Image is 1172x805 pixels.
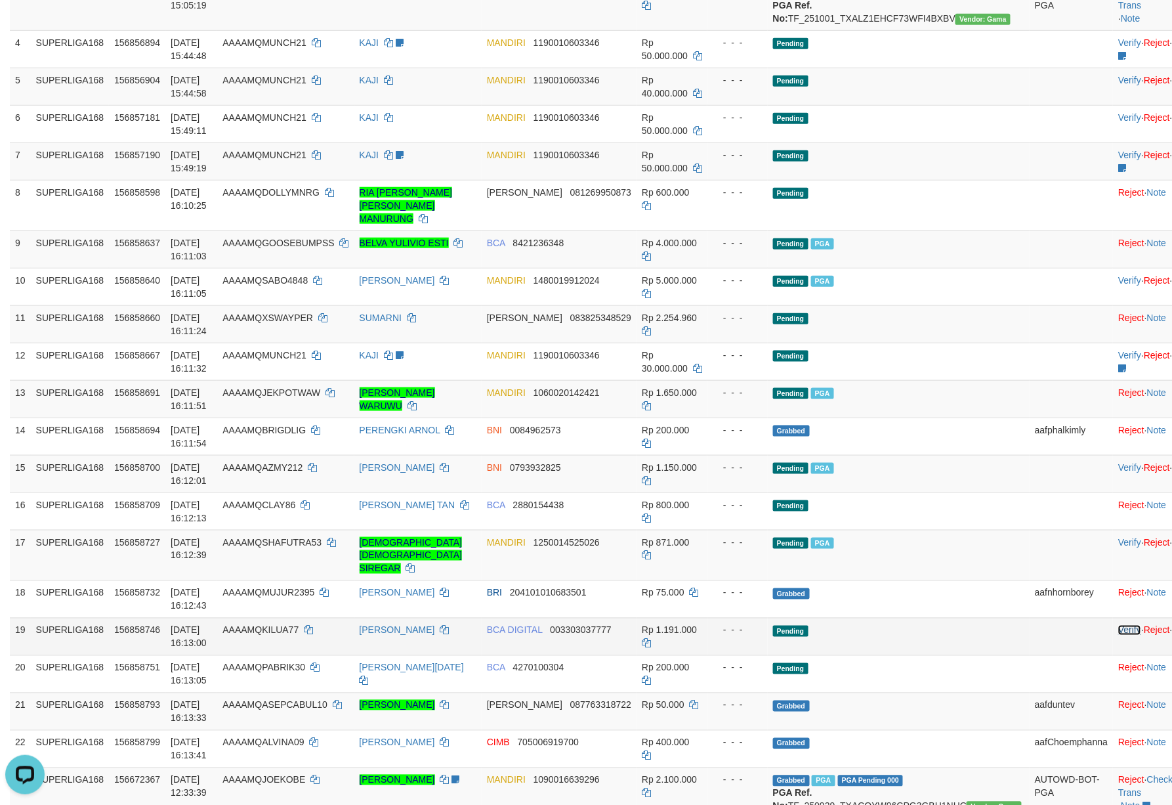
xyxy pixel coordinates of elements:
span: Copy 1060020142421 to clipboard [534,387,600,398]
span: Rp 400.000 [642,737,689,748]
td: 13 [10,380,31,418]
a: Note [1147,588,1167,598]
a: [PERSON_NAME] [360,625,435,636]
span: Rp 30.000.000 [642,350,688,374]
span: BNI [487,425,502,435]
span: AAAAMQKILUA77 [222,625,299,636]
td: SUPERLIGA168 [31,305,110,343]
span: Copy 4270100304 to clipboard [513,663,564,673]
span: MANDIRI [487,112,526,123]
a: [PERSON_NAME][DATE] [360,663,464,673]
span: AAAAMQJOEKOBE [222,775,305,785]
span: MANDIRI [487,37,526,48]
td: 14 [10,418,31,455]
span: Rp 50.000.000 [642,150,688,173]
td: SUPERLIGA168 [31,180,110,230]
a: Reject [1144,75,1170,85]
span: Copy 087763318722 to clipboard [570,700,631,710]
span: AAAAMQMUJUR2395 [222,588,314,598]
span: MANDIRI [487,75,526,85]
a: Note [1147,700,1167,710]
td: 21 [10,693,31,730]
span: Pending [773,388,808,399]
span: MANDIRI [487,387,526,398]
span: [DATE] 16:13:33 [171,700,207,724]
a: PERENGKI ARNOL [360,425,440,435]
span: Rp 1.150.000 [642,462,697,473]
span: Pending [773,663,808,674]
span: 156858727 [114,537,160,548]
a: Reject [1144,462,1170,473]
td: SUPERLIGA168 [31,230,110,268]
span: [DATE] 16:13:41 [171,737,207,761]
span: AAAAMQMUNCH21 [222,112,306,123]
a: Reject [1118,500,1144,510]
span: Copy 1190010603346 to clipboard [534,350,600,360]
span: [DATE] 16:12:13 [171,500,207,523]
span: [DATE] 16:10:25 [171,187,207,211]
div: - - - [713,236,763,250]
span: 156858700 [114,462,160,473]
a: Note [1147,425,1167,435]
td: 20 [10,655,31,693]
td: SUPERLIGA168 [31,380,110,418]
span: AAAAMQSHAFUTRA53 [222,537,322,548]
span: Pending [773,276,808,287]
span: Pending [773,463,808,474]
span: AAAAMQBRIGDLIG [222,425,306,435]
span: [DATE] 16:11:03 [171,238,207,261]
span: AAAAMQDOLLYMNRG [222,187,320,198]
div: - - - [713,274,763,287]
td: SUPERLIGA168 [31,418,110,455]
span: AAAAMQSABO4848 [222,275,308,286]
span: Pending [773,113,808,124]
div: - - - [713,736,763,749]
a: Reject [1144,350,1170,360]
a: [PERSON_NAME] TAN [360,500,455,510]
td: aafduntev [1030,693,1113,730]
span: Grabbed [773,738,810,749]
span: Pending [773,538,808,549]
span: Rp 50.000 [642,700,684,710]
div: - - - [713,699,763,712]
a: Verify [1118,112,1141,123]
a: [PERSON_NAME] [360,588,435,598]
a: [DEMOGRAPHIC_DATA] [DEMOGRAPHIC_DATA] SIREGAR [360,537,463,574]
span: Rp 50.000.000 [642,37,688,61]
span: BRI [487,588,502,598]
span: [DATE] 16:13:00 [171,625,207,649]
span: 156858637 [114,238,160,248]
a: KAJI [360,350,379,360]
td: 10 [10,268,31,305]
a: Reject [1144,275,1170,286]
span: Rp 600.000 [642,187,689,198]
a: KAJI [360,112,379,123]
td: SUPERLIGA168 [31,30,110,68]
span: 156858709 [114,500,160,510]
td: 11 [10,305,31,343]
span: Copy 1190010603346 to clipboard [534,75,600,85]
a: [PERSON_NAME] [360,737,435,748]
a: Reject [1144,112,1170,123]
span: Copy 1480019912024 to clipboard [534,275,600,286]
div: - - - [713,624,763,637]
a: [PERSON_NAME] [360,462,435,473]
a: [PERSON_NAME] [360,275,435,286]
a: Verify [1118,537,1141,548]
a: Note [1147,737,1167,748]
a: Verify [1118,275,1141,286]
td: 19 [10,618,31,655]
span: Marked by aafsengchandara [812,775,835,787]
td: 9 [10,230,31,268]
span: Pending [773,38,808,49]
span: Rp 871.000 [642,537,689,548]
a: Reject [1118,425,1144,435]
span: Pending [773,626,808,637]
td: SUPERLIGA168 [31,142,110,180]
span: Rp 5.000.000 [642,275,697,286]
span: 156858598 [114,187,160,198]
a: KAJI [360,37,379,48]
div: - - - [713,148,763,162]
a: Verify [1118,350,1141,360]
span: Copy 705006919700 to clipboard [518,737,579,748]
